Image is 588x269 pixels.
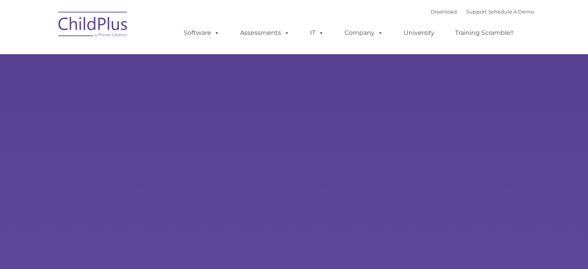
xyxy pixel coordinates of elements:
[302,25,332,41] a: IT
[55,6,132,45] img: ChildPlus by Procare Solutions
[337,25,391,41] a: Company
[466,9,487,15] a: Support
[232,25,297,41] a: Assessments
[447,25,521,41] a: Training Scramble!!
[431,9,534,15] font: |
[488,9,534,15] a: Schedule A Demo
[176,25,227,41] a: Software
[431,9,457,15] a: Download
[396,25,442,41] a: University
